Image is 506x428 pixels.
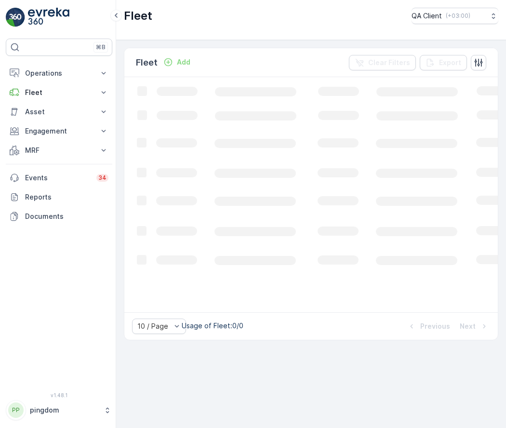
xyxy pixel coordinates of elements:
[25,146,93,155] p: MRF
[25,68,93,78] p: Operations
[177,57,190,67] p: Add
[412,11,442,21] p: QA Client
[6,392,112,398] span: v 1.48.1
[25,192,108,202] p: Reports
[160,56,194,68] button: Add
[28,8,69,27] img: logo_light-DOdMpM7g.png
[25,88,93,97] p: Fleet
[6,8,25,27] img: logo
[6,400,112,420] button: PPpingdom
[349,55,416,70] button: Clear Filters
[420,55,467,70] button: Export
[420,321,450,331] p: Previous
[439,58,461,67] p: Export
[6,207,112,226] a: Documents
[6,83,112,102] button: Fleet
[6,141,112,160] button: MRF
[460,321,476,331] p: Next
[25,126,93,136] p: Engagement
[6,168,112,187] a: Events34
[96,43,106,51] p: ⌘B
[406,321,451,332] button: Previous
[136,56,158,69] p: Fleet
[6,187,112,207] a: Reports
[30,405,99,415] p: pingdom
[446,12,470,20] p: ( +03:00 )
[412,8,498,24] button: QA Client(+03:00)
[98,174,107,182] p: 34
[368,58,410,67] p: Clear Filters
[25,173,91,183] p: Events
[6,64,112,83] button: Operations
[6,121,112,141] button: Engagement
[182,321,243,331] p: Usage of Fleet : 0/0
[459,321,490,332] button: Next
[6,102,112,121] button: Asset
[25,107,93,117] p: Asset
[25,212,108,221] p: Documents
[8,402,24,418] div: PP
[124,8,152,24] p: Fleet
